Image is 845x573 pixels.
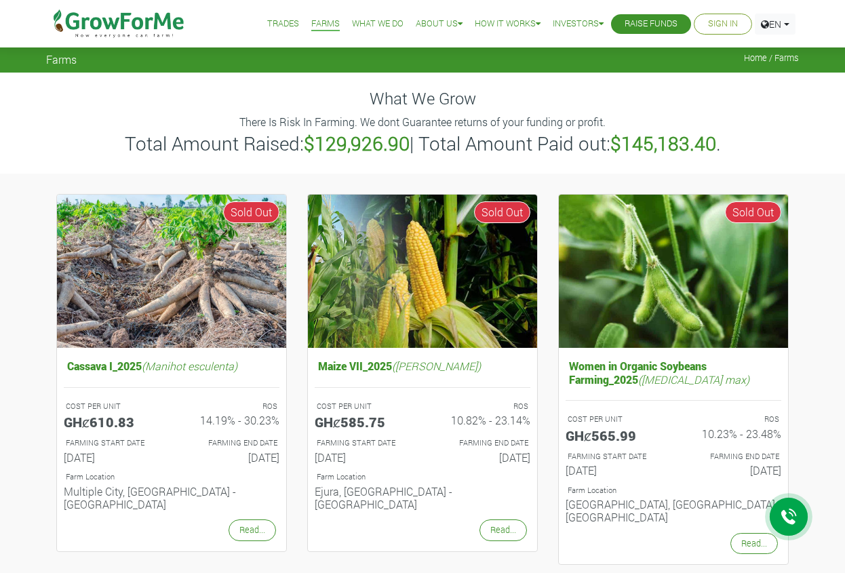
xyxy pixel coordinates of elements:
h5: GHȼ610.83 [64,414,161,430]
span: Home / Farms [744,53,799,63]
h6: Multiple City, [GEOGRAPHIC_DATA] - [GEOGRAPHIC_DATA] [64,485,279,511]
p: ROS [435,401,528,412]
p: Location of Farm [317,471,528,483]
h6: 10.23% - 23.48% [684,427,781,440]
p: Location of Farm [66,471,277,483]
img: growforme image [57,195,286,349]
h6: [DATE] [64,451,161,464]
a: Read... [479,519,527,540]
p: There Is Risk In Farming. We dont Guarantee returns of your funding or profit. [48,114,797,130]
h3: Total Amount Raised: | Total Amount Paid out: . [48,132,797,155]
a: Read... [229,519,276,540]
i: ([PERSON_NAME]) [392,359,481,373]
a: What We Do [352,17,404,31]
p: ROS [686,414,779,425]
a: Sign In [708,17,738,31]
i: (Manihot esculenta) [142,359,237,373]
span: Sold Out [223,201,279,223]
h5: Maize VII_2025 [315,356,530,376]
h6: Ejura, [GEOGRAPHIC_DATA] - [GEOGRAPHIC_DATA] [315,485,530,511]
b: $129,926.90 [304,131,410,156]
h5: GHȼ565.99 [566,427,663,443]
h6: [DATE] [684,464,781,477]
p: FARMING START DATE [66,437,159,449]
h6: [GEOGRAPHIC_DATA], [GEOGRAPHIC_DATA] - [GEOGRAPHIC_DATA] [566,498,781,523]
img: growforme image [559,195,788,349]
a: How it Works [475,17,541,31]
a: About Us [416,17,463,31]
p: FARMING START DATE [317,437,410,449]
h4: What We Grow [46,89,799,108]
p: COST PER UNIT [568,414,661,425]
span: Farms [46,53,77,66]
a: Raise Funds [625,17,677,31]
a: EN [755,14,795,35]
p: ROS [184,401,277,412]
h6: 10.82% - 23.14% [433,414,530,427]
h6: [DATE] [566,464,663,477]
h6: [DATE] [433,451,530,464]
h5: Cassava I_2025 [64,356,279,376]
a: Investors [553,17,604,31]
b: $145,183.40 [610,131,716,156]
span: Sold Out [725,201,781,223]
img: growforme image [308,195,537,349]
a: Read... [730,533,778,554]
a: Trades [267,17,299,31]
p: Location of Farm [568,485,779,496]
a: Farms [311,17,340,31]
p: COST PER UNIT [317,401,410,412]
p: FARMING START DATE [568,451,661,462]
h6: 14.19% - 30.23% [182,414,279,427]
span: Sold Out [474,201,530,223]
h5: Women in Organic Soybeans Farming_2025 [566,356,781,389]
h5: GHȼ585.75 [315,414,412,430]
i: ([MEDICAL_DATA] max) [638,372,749,387]
h6: [DATE] [315,451,412,464]
p: FARMING END DATE [184,437,277,449]
p: FARMING END DATE [435,437,528,449]
h6: [DATE] [182,451,279,464]
p: COST PER UNIT [66,401,159,412]
p: FARMING END DATE [686,451,779,462]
